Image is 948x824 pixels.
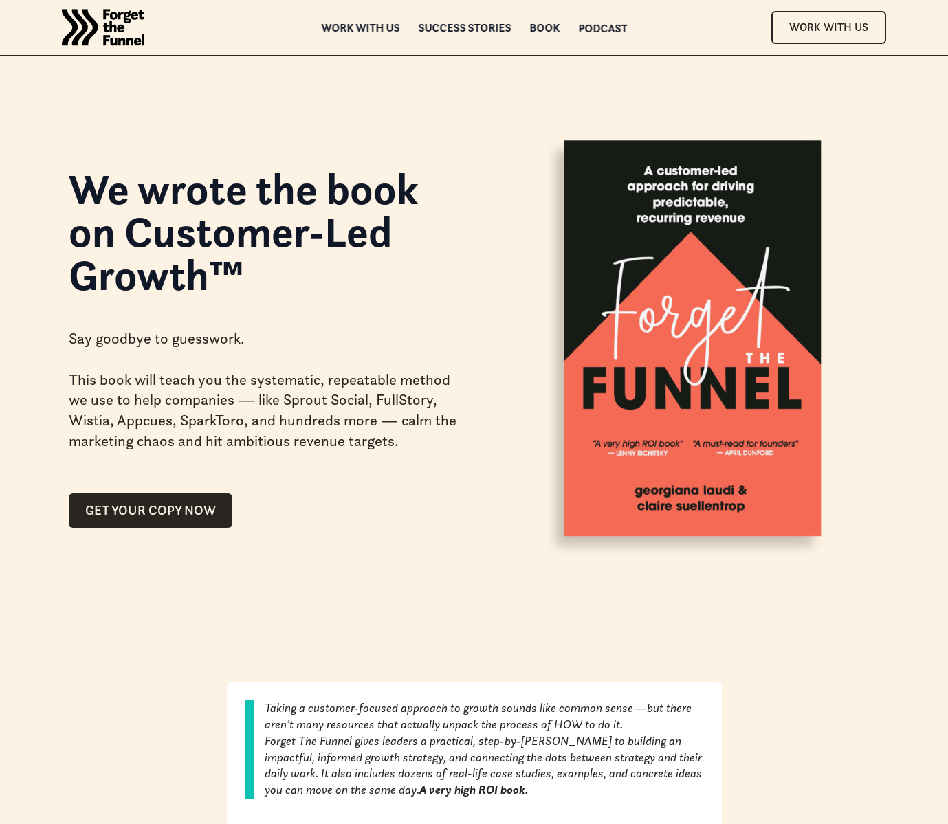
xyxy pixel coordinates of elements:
[419,782,528,797] strong: A very high ROI book.
[578,23,627,33] div: Podcast
[265,700,703,733] p: Taking a customer-focused approach to growth sounds like common sense—but there aren’t many resou...
[529,23,560,32] a: Book
[529,93,840,589] img: Forget The Funnel book cover
[69,168,458,296] h1: We wrote the book on Customer-Led Growth™
[321,23,399,32] a: Work with us
[578,23,627,32] a: PodcastPodcast
[69,493,232,528] a: GET YOUR COPY NOW
[771,11,886,43] a: Work With Us
[418,23,511,32] a: Success Stories
[265,733,703,799] p: Forget The Funnel gives leaders a practical, step-by-[PERSON_NAME] to building an impactful, info...
[69,307,458,473] div: Say goodbye to guesswork. This book will teach you the systematic, repeatable method we use to he...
